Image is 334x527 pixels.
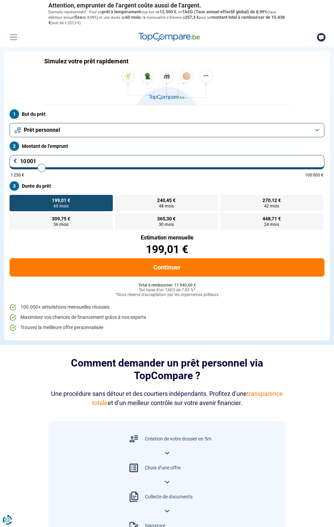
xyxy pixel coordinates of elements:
li: Trouvez la meilleure offre personnalisée [10,324,324,331]
label: Durée du prêt [10,181,324,191]
label: But du prêt [10,109,324,119]
span: montant total à rembourser de 15.438 € [48,15,285,25]
div: Création de votre dossier en 5m [145,436,211,443]
li: 100.000+ simulations mensuelles réussies [10,304,324,311]
span: 60 mois [54,204,69,208]
span: 100 000 € [305,173,323,177]
span: fixe [75,15,82,20]
span: TAEG (Taux annuel effectif global) de 8,99% [182,9,268,14]
span: 30 mois [159,222,174,227]
div: Collecte de documents [145,494,193,500]
label: Montant de l'emprunt [10,141,324,151]
div: Estimation mensuelle [10,235,324,241]
h2: Comment demander un prêt personnel via TopCompare ? [48,357,286,382]
span: € [14,158,17,164]
div: *Sous réserve d'acceptation par les organismes prêteurs [10,293,324,297]
h1: Simulez votre prêt rapidement [44,58,128,65]
span: 448,71 € [262,216,281,221]
div: 199,01 € [10,244,324,255]
span: 12.500 € [160,9,176,14]
button: Prêt personnel [10,123,324,137]
span: 240,45 € [157,198,176,203]
span: 365,30 € [157,216,176,221]
span: Prêt personnel [24,126,60,134]
img: TopCompare.be [119,70,215,105]
span: 36 mois [54,222,69,227]
p: Attention, emprunter de l'argent coûte aussi de l'argent. [48,2,286,9]
span: 1 250 € [11,173,24,177]
img: TopCompare [138,33,200,42]
span: 42 mois [264,204,279,208]
span: prêt à tempérament [102,9,140,14]
span: transparence totale [92,390,283,406]
span: 199,01 € [52,198,70,203]
span: 48 mois [159,204,174,208]
span: 309,75 € [52,216,70,221]
span: 24 mois [264,222,279,227]
div: Choix d’une offre [145,465,181,471]
p: Exemple représentatif : Pour un tous but de , un (taux débiteur annuel de 8,99%) et une durée de ... [48,9,286,26]
li: Maximisez vos chances de financement grâce à nos experts [10,314,324,321]
span: 270,12 € [262,198,281,203]
button: Menu [8,32,18,42]
div: Une procédure sans détour et des courtiers indépendants. Profitez d’une et d’un meilleur contrôle... [48,389,286,407]
span: 257,3 € [185,15,199,20]
button: Continuer [10,258,324,277]
div: Total à rembourser: 11 940,60 € [10,283,324,288]
div: Sur base d'un TAEG de 7,45 %* [10,288,324,293]
span: 60 mois [125,15,141,20]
